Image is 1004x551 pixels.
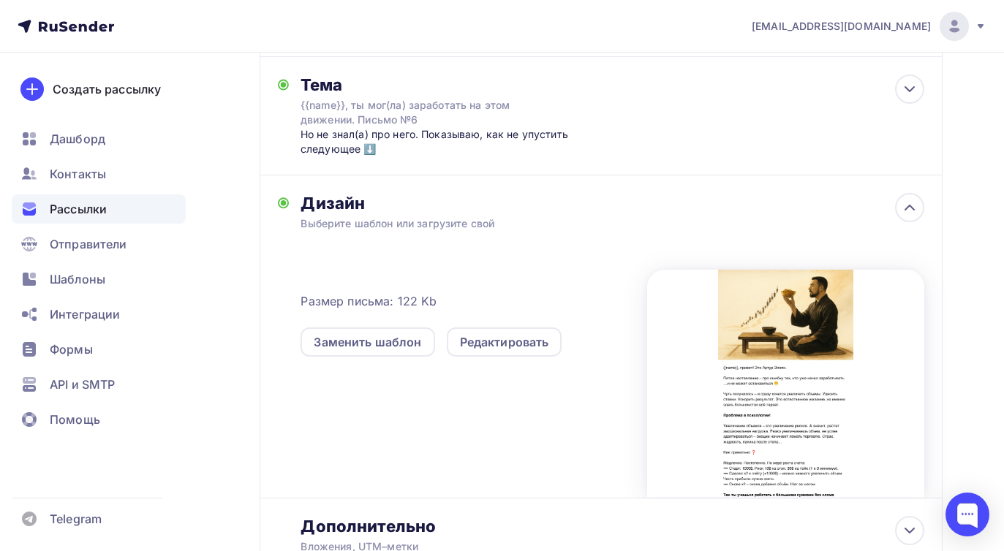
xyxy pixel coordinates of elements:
a: Контакты [12,159,186,189]
div: Но не знал(а) про него. Показываю, как не упустить следующее ⬇️ [301,127,589,157]
a: Отправители [12,229,186,259]
span: Помощь [50,411,100,428]
span: Дашборд [50,130,105,148]
span: Формы [50,341,93,358]
span: Интеграции [50,305,120,323]
span: Telegram [50,510,102,528]
span: Контакты [50,165,106,183]
span: [EMAIL_ADDRESS][DOMAIN_NAME] [752,19,931,34]
div: Редактировать [460,333,549,351]
a: Формы [12,335,186,364]
span: Размер письма: 122 Kb [301,292,437,310]
div: Создать рассылку [53,80,161,98]
span: Рассылки [50,200,107,218]
span: API и SMTP [50,376,115,393]
a: Шаблоны [12,265,186,294]
div: Дополнительно [301,516,924,536]
div: {{name}}, ты мог(ла) заработать на этом движении. Письмо №6 [301,98,561,127]
div: Выберите шаблон или загрузите свой [301,216,861,231]
a: Рассылки [12,194,186,224]
div: Заменить шаблон [314,333,421,351]
a: [EMAIL_ADDRESS][DOMAIN_NAME] [752,12,986,41]
div: Тема [301,75,589,95]
span: Шаблоны [50,270,105,288]
div: Дизайн [301,193,924,213]
span: Отправители [50,235,127,253]
a: Дашборд [12,124,186,153]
